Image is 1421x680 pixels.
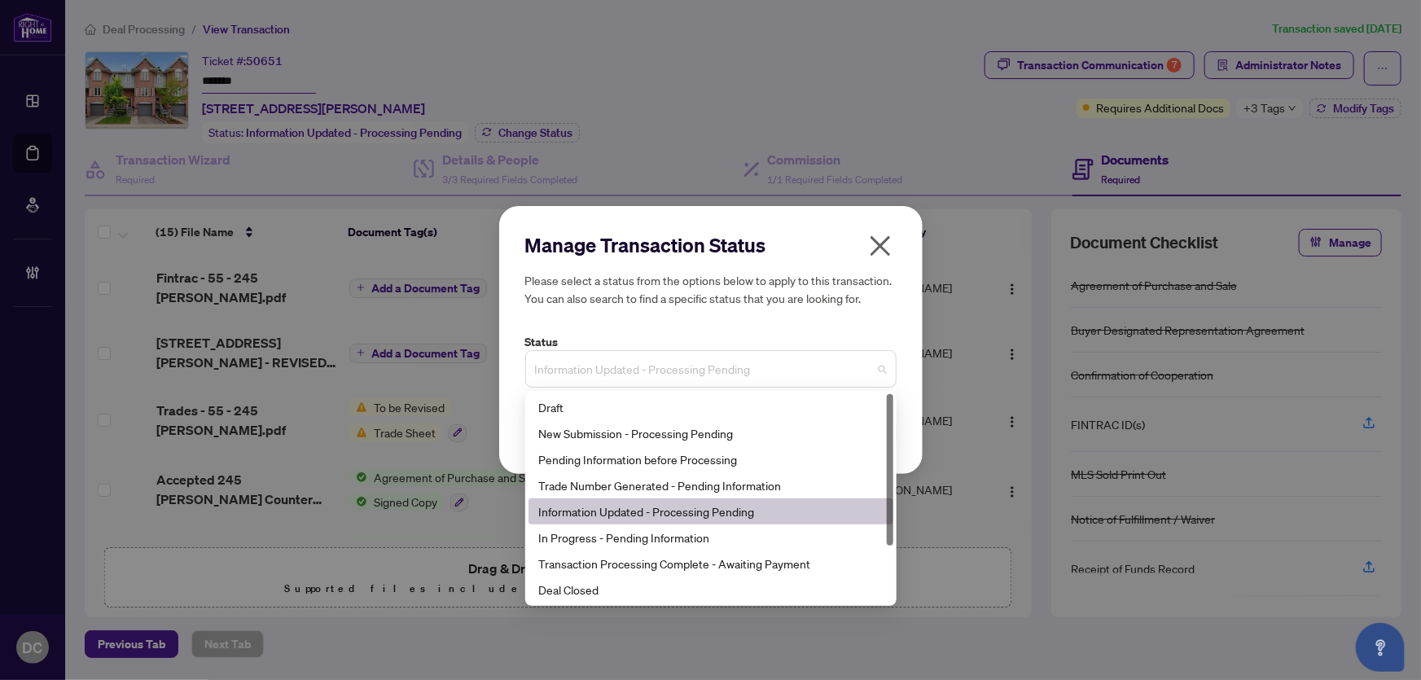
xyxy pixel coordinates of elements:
[528,446,893,472] div: Pending Information before Processing
[528,577,893,603] div: Deal Closed
[1356,623,1405,672] button: Open asap
[538,450,884,468] div: Pending Information before Processing
[538,476,884,494] div: Trade Number Generated - Pending Information
[528,472,893,498] div: Trade Number Generated - Pending Information
[525,333,897,351] label: Status
[538,581,884,599] div: Deal Closed
[525,271,897,307] h5: Please select a status from the options below to apply to this transaction. You can also search t...
[528,498,893,524] div: Information Updated - Processing Pending
[538,424,884,442] div: New Submission - Processing Pending
[528,394,893,420] div: Draft
[528,524,893,551] div: In Progress - Pending Information
[525,232,897,258] h2: Manage Transaction Status
[528,551,893,577] div: Transaction Processing Complete - Awaiting Payment
[538,555,884,573] div: Transaction Processing Complete - Awaiting Payment
[538,529,884,546] div: In Progress - Pending Information
[535,353,887,384] span: Information Updated - Processing Pending
[867,233,893,259] span: close
[528,420,893,446] div: New Submission - Processing Pending
[538,502,884,520] div: Information Updated - Processing Pending
[538,398,884,416] div: Draft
